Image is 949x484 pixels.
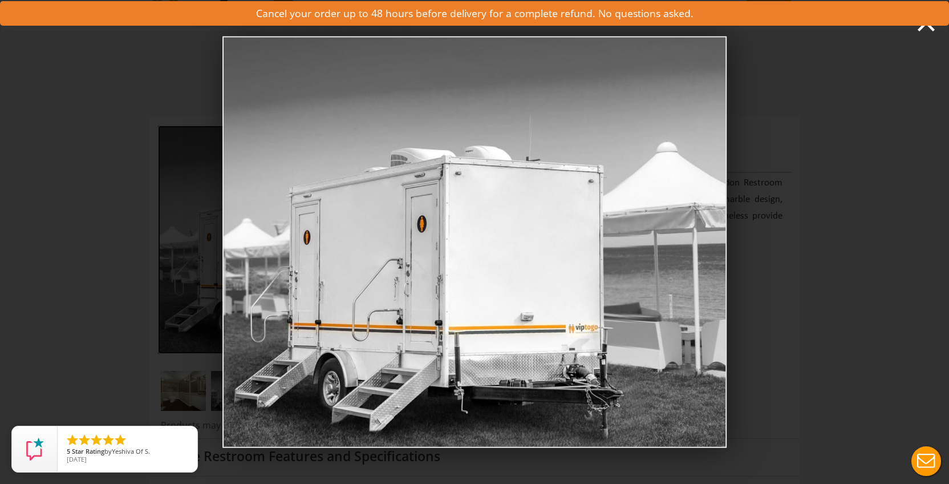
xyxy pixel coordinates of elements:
[23,438,46,461] img: Review Rating
[67,455,87,463] span: [DATE]
[78,433,91,447] li: 
[903,438,949,484] button: Live Chat
[67,447,70,455] span: 5
[112,447,150,455] span: Yeshiva Of S.
[90,433,103,447] li: 
[222,37,727,448] img: 2-1.jpg
[67,448,188,456] span: by
[102,433,115,447] li: 
[113,433,127,447] li: 
[72,447,104,455] span: Star Rating
[66,433,79,447] li: 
